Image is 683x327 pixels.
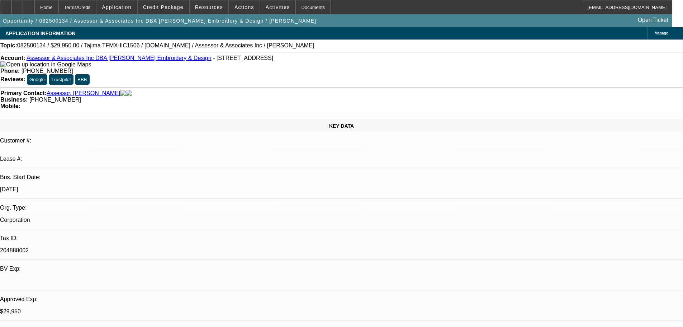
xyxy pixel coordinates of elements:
[0,61,91,67] a: View Google Maps
[96,0,137,14] button: Application
[0,76,25,82] strong: Reviews:
[75,74,90,85] button: BBB
[102,4,131,10] span: Application
[27,55,212,61] a: Assessor & Associates Inc DBA [PERSON_NAME] Embroidery & Design
[126,90,132,97] img: linkedin-icon.png
[190,0,228,14] button: Resources
[120,90,126,97] img: facebook-icon.png
[17,42,314,49] span: 082500134 / $29,950.00 / Tajima TFMX-IIC1506 / [DOMAIN_NAME] / Assessor & Associates Inc / [PERSO...
[22,68,73,74] span: [PHONE_NUMBER]
[3,18,316,24] span: Opportunity / 082500134 / Assessor & Associates Inc DBA [PERSON_NAME] Embroidery & Design / [PERS...
[0,90,47,97] strong: Primary Contact:
[229,0,260,14] button: Actions
[138,0,189,14] button: Credit Package
[0,55,25,61] strong: Account:
[0,97,28,103] strong: Business:
[266,4,290,10] span: Activities
[260,0,295,14] button: Activities
[195,4,223,10] span: Resources
[213,55,273,61] span: - [STREET_ADDRESS]
[635,14,671,26] a: Open Ticket
[329,123,354,129] span: KEY DATA
[0,103,20,109] strong: Mobile:
[0,68,20,74] strong: Phone:
[234,4,254,10] span: Actions
[0,42,17,49] strong: Topic:
[29,97,81,103] span: [PHONE_NUMBER]
[143,4,184,10] span: Credit Package
[0,61,91,68] img: Open up location in Google Maps
[27,74,47,85] button: Google
[655,31,668,35] span: Manage
[5,31,75,36] span: APPLICATION INFORMATION
[47,90,120,97] a: Assessor, [PERSON_NAME]
[49,74,73,85] button: Trustpilot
